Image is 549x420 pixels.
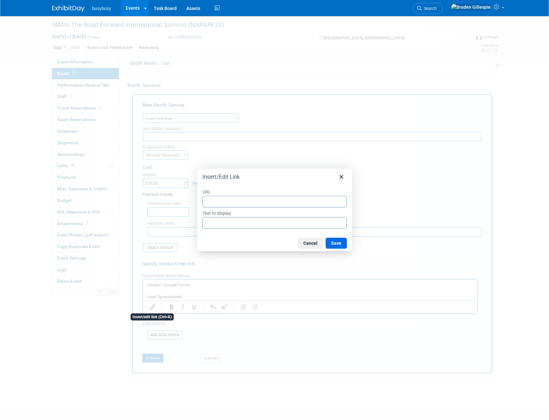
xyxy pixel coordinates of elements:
label: Text to display [202,209,347,217]
h1: Insert/Edit Link [202,173,240,180]
span: busybusy [92,6,111,11]
img: Braden Gillespie [451,4,491,11]
label: URL [202,187,347,196]
button: Cancel [298,238,323,249]
button: Save [326,238,347,249]
button: Close [336,171,347,182]
p: Lead Spreadsheet: [4,14,331,21]
a: Search [413,3,443,14]
p: Vendor: Google Forms [4,3,331,9]
span: Search [422,6,436,11]
img: ExhibitDay [52,5,84,12]
body: Rich Text Area. Press ALT-0 for help. [4,3,331,21]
